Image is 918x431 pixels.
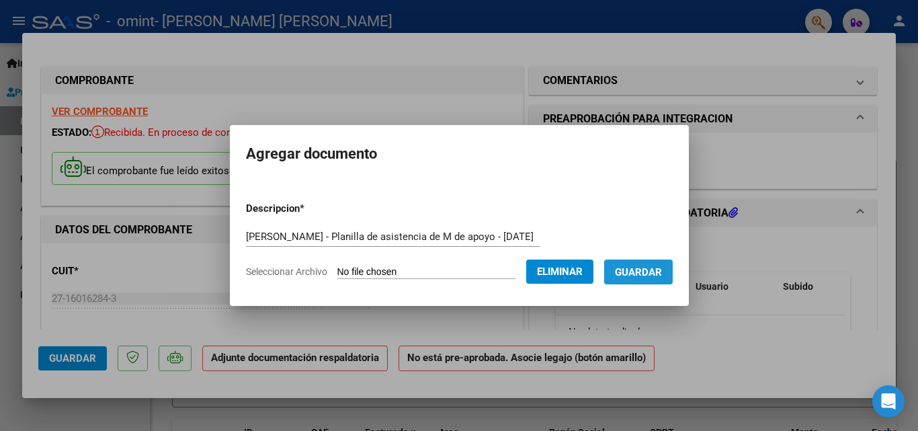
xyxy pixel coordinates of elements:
[526,260,593,284] button: Eliminar
[604,260,673,284] button: Guardar
[246,266,327,277] span: Seleccionar Archivo
[537,266,583,278] span: Eliminar
[246,141,673,167] h2: Agregar documento
[246,201,374,217] p: Descripcion
[615,266,662,278] span: Guardar
[872,385,905,418] div: Open Intercom Messenger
